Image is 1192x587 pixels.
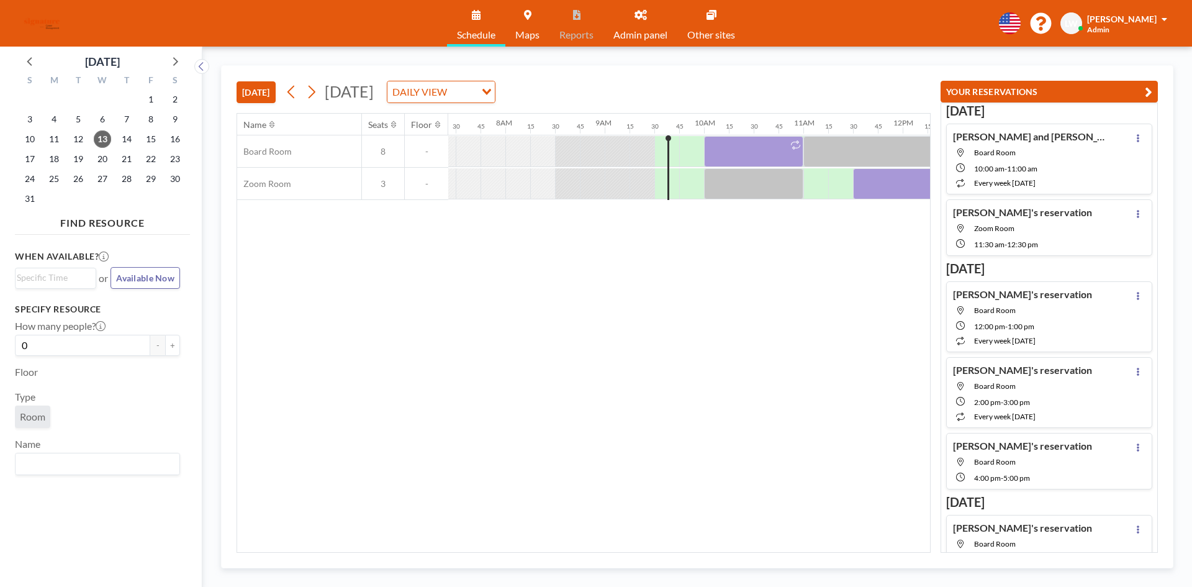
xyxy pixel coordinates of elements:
div: 45 [577,122,584,130]
button: [DATE] [237,81,276,103]
span: 12:30 PM [1007,240,1038,249]
div: 15 [626,122,634,130]
span: Friday, August 22, 2025 [142,150,160,168]
div: S [18,73,42,89]
span: Saturday, August 23, 2025 [166,150,184,168]
span: Maps [515,30,540,40]
span: 8 [362,146,404,157]
div: Search for option [387,81,495,102]
label: Type [15,391,35,403]
div: 10AM [695,118,715,127]
h4: [PERSON_NAME]'s reservation [953,206,1092,219]
span: Wednesday, August 27, 2025 [94,170,111,188]
h4: FIND RESOURCE [15,212,190,229]
h4: [PERSON_NAME]'s reservation [953,288,1092,301]
div: 30 [850,122,857,130]
div: Name [243,119,266,130]
div: Floor [411,119,432,130]
span: Tuesday, August 19, 2025 [70,150,87,168]
span: Thursday, August 28, 2025 [118,170,135,188]
div: 15 [527,122,535,130]
span: Room [20,411,45,423]
span: - [405,146,448,157]
h4: [PERSON_NAME]'s reservation [953,364,1092,376]
div: [DATE] [85,53,120,70]
label: How many people? [15,320,106,332]
span: Monday, August 4, 2025 [45,111,63,128]
span: Tuesday, August 5, 2025 [70,111,87,128]
h4: [PERSON_NAME]'s reservation [953,440,1092,452]
span: 3 [362,178,404,189]
span: Thursday, August 21, 2025 [118,150,135,168]
span: Schedule [457,30,495,40]
span: Sunday, August 10, 2025 [21,130,38,148]
span: Wednesday, August 20, 2025 [94,150,111,168]
span: - [1001,398,1003,407]
img: organization-logo [20,11,64,36]
input: Search for option [451,84,474,100]
span: Thursday, August 14, 2025 [118,130,135,148]
button: YOUR RESERVATIONS [941,81,1158,102]
div: 12PM [893,118,913,127]
div: W [91,73,115,89]
span: or [99,272,108,284]
span: Zoom Room [237,178,291,189]
span: [DATE] [325,82,374,101]
span: every week [DATE] [974,336,1036,345]
h3: [DATE] [946,103,1152,119]
span: 3:00 PM [1003,398,1030,407]
span: Reports [559,30,594,40]
span: Admin panel [613,30,667,40]
span: Board Room [974,381,1016,391]
span: Wednesday, August 13, 2025 [94,130,111,148]
h4: [PERSON_NAME]'s reservation [953,522,1092,534]
div: T [114,73,138,89]
button: Available Now [111,267,180,289]
span: - [1005,164,1007,173]
span: - [405,178,448,189]
span: Tuesday, August 12, 2025 [70,130,87,148]
div: M [42,73,66,89]
input: Search for option [17,271,89,284]
span: every week [DATE] [974,412,1036,421]
div: 45 [875,122,882,130]
span: Zoom Room [974,224,1014,233]
span: [PERSON_NAME] [1087,14,1157,24]
span: 12:00 PM [974,322,1005,331]
div: 45 [477,122,485,130]
span: Board Room [974,539,1016,548]
span: every week [DATE] [974,178,1036,188]
span: 11:30 AM [974,240,1005,249]
span: Friday, August 1, 2025 [142,91,160,108]
div: 11AM [794,118,815,127]
span: Monday, August 11, 2025 [45,130,63,148]
div: 30 [453,122,460,130]
span: - [1005,240,1007,249]
label: Floor [15,366,38,378]
span: Board Room [974,457,1016,466]
span: Friday, August 29, 2025 [142,170,160,188]
span: 5:00 PM [1003,473,1030,483]
span: Monday, August 18, 2025 [45,150,63,168]
div: 8AM [496,118,512,127]
span: LW [1065,18,1078,29]
span: Tuesday, August 26, 2025 [70,170,87,188]
input: Search for option [17,456,173,472]
span: Board Room [974,148,1016,157]
span: Friday, August 15, 2025 [142,130,160,148]
span: Sunday, August 31, 2025 [21,190,38,207]
div: 15 [726,122,733,130]
div: Seats [368,119,388,130]
span: Admin [1087,25,1109,34]
span: 1:00 PM [1008,322,1034,331]
span: - [1005,322,1008,331]
div: 30 [651,122,659,130]
span: Thursday, August 7, 2025 [118,111,135,128]
span: Wednesday, August 6, 2025 [94,111,111,128]
span: Sunday, August 17, 2025 [21,150,38,168]
label: Name [15,438,40,450]
div: F [138,73,163,89]
span: 4:00 PM [974,473,1001,483]
h4: [PERSON_NAME] and [PERSON_NAME] [953,130,1108,143]
span: Other sites [687,30,735,40]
